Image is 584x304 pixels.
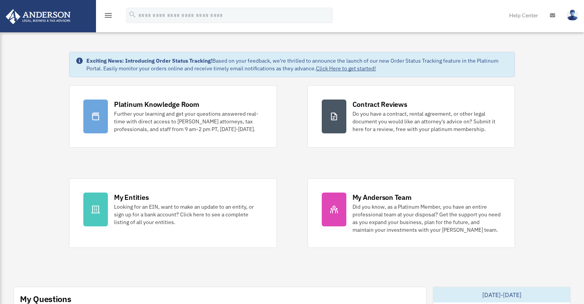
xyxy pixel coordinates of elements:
[114,193,149,202] div: My Entities
[104,11,113,20] i: menu
[86,57,212,64] strong: Exciting News: Introducing Order Status Tracking!
[352,110,501,133] div: Do you have a contract, rental agreement, or other legal document you would like an attorney's ad...
[128,10,137,19] i: search
[567,10,578,21] img: User Pic
[433,287,570,302] div: [DATE]-[DATE]
[114,100,199,109] div: Platinum Knowledge Room
[86,57,508,72] div: Based on your feedback, we're thrilled to announce the launch of our new Order Status Tracking fe...
[104,13,113,20] a: menu
[69,178,276,248] a: My Entities Looking for an EIN, want to make an update to an entity, or sign up for a bank accoun...
[352,100,407,109] div: Contract Reviews
[352,203,501,234] div: Did you know, as a Platinum Member, you have an entire professional team at your disposal? Get th...
[114,203,262,226] div: Looking for an EIN, want to make an update to an entity, or sign up for a bank account? Click her...
[316,65,376,72] a: Click Here to get started!
[3,9,73,24] img: Anderson Advisors Platinum Portal
[114,110,262,133] div: Further your learning and get your questions answered real-time with direct access to [PERSON_NAM...
[308,85,515,148] a: Contract Reviews Do you have a contract, rental agreement, or other legal document you would like...
[352,193,412,202] div: My Anderson Team
[69,85,276,148] a: Platinum Knowledge Room Further your learning and get your questions answered real-time with dire...
[308,178,515,248] a: My Anderson Team Did you know, as a Platinum Member, you have an entire professional team at your...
